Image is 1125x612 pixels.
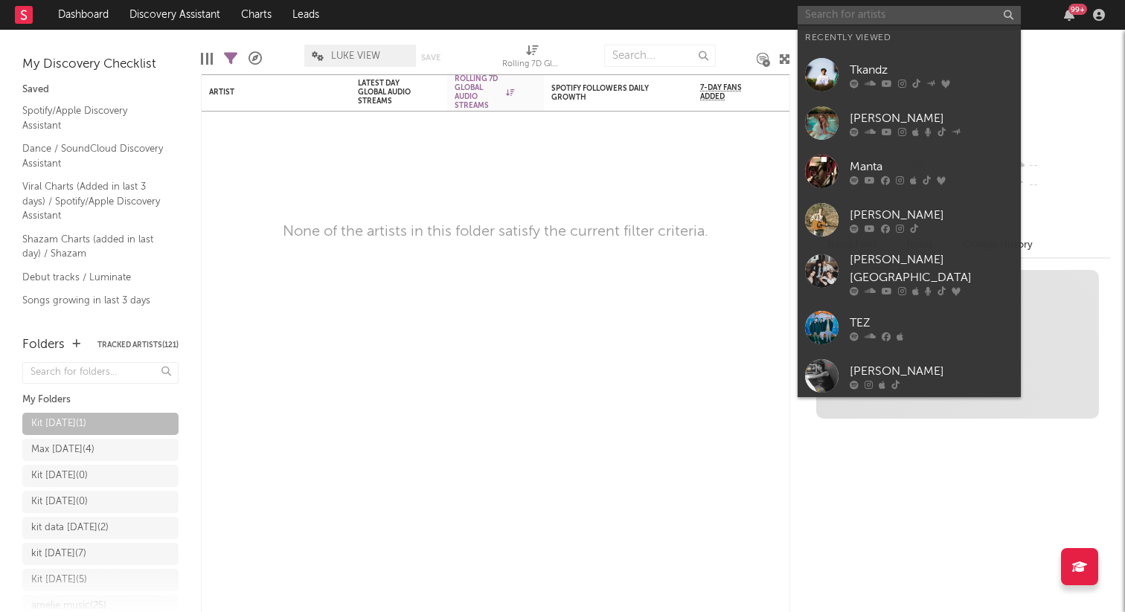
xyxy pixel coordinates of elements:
[283,223,708,241] div: None of the artists in this folder satisfy the current filter criteria.
[22,543,179,565] a: kit [DATE](7)
[850,251,1013,287] div: [PERSON_NAME][GEOGRAPHIC_DATA]
[22,517,179,539] a: kit data [DATE](2)
[22,178,164,224] a: Viral Charts (Added in last 3 days) / Spotify/Apple Discovery Assistant
[798,196,1021,244] a: [PERSON_NAME]
[604,45,716,67] input: Search...
[22,491,179,513] a: Kit [DATE](0)
[22,569,179,591] a: Kit [DATE](5)
[1064,9,1074,21] button: 99+
[22,141,164,171] a: Dance / SoundCloud Discovery Assistant
[421,54,440,62] button: Save
[798,147,1021,196] a: Manta
[22,269,164,286] a: Debut tracks / Luminate
[22,391,179,409] div: My Folders
[97,341,179,349] button: Tracked Artists(121)
[502,37,562,80] div: Rolling 7D Global Audio Streams (Rolling 7D Global Audio Streams)
[798,99,1021,147] a: [PERSON_NAME]
[850,314,1013,332] div: TEZ
[850,158,1013,175] div: Manta
[798,303,1021,352] a: TEZ
[31,571,87,589] div: Kit [DATE] ( 5 )
[31,545,86,563] div: kit [DATE] ( 7 )
[22,292,164,323] a: Songs growing in last 3 days (major markets) / Luminate
[224,37,237,80] div: Filters(0 of 1)
[22,336,65,354] div: Folders
[22,81,179,99] div: Saved
[31,441,94,459] div: Max [DATE] ( 4 )
[22,56,179,74] div: My Discovery Checklist
[22,465,179,487] a: Kit [DATE](0)
[850,109,1013,127] div: [PERSON_NAME]
[798,244,1021,303] a: [PERSON_NAME][GEOGRAPHIC_DATA]
[31,415,86,433] div: Kit [DATE] ( 1 )
[358,79,417,106] div: Latest Day Global Audio Streams
[850,61,1013,79] div: Tkandz
[22,439,179,461] a: Max [DATE](4)
[798,352,1021,400] a: [PERSON_NAME]
[1011,175,1110,195] div: --
[22,231,164,262] a: Shazam Charts (added in last day) / Shazam
[22,103,164,133] a: Spotify/Apple Discovery Assistant
[455,74,514,110] div: Rolling 7D Global Audio Streams
[249,37,262,80] div: A&R Pipeline
[1011,156,1110,175] div: --
[700,83,760,101] span: 7-Day Fans Added
[551,84,663,102] div: Spotify Followers Daily Growth
[805,29,1013,47] div: Recently Viewed
[31,519,109,537] div: kit data [DATE] ( 2 )
[31,467,88,485] div: Kit [DATE] ( 0 )
[31,493,88,511] div: Kit [DATE] ( 0 )
[22,362,179,384] input: Search for folders...
[798,51,1021,99] a: Tkandz
[798,6,1021,25] input: Search for artists
[1068,4,1087,15] div: 99 +
[502,56,562,74] div: Rolling 7D Global Audio Streams (Rolling 7D Global Audio Streams)
[209,88,321,97] div: Artist
[201,37,213,80] div: Edit Columns
[22,413,179,435] a: Kit [DATE](1)
[331,51,380,61] span: LUKE VIEW
[850,362,1013,380] div: [PERSON_NAME]
[850,206,1013,224] div: [PERSON_NAME]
